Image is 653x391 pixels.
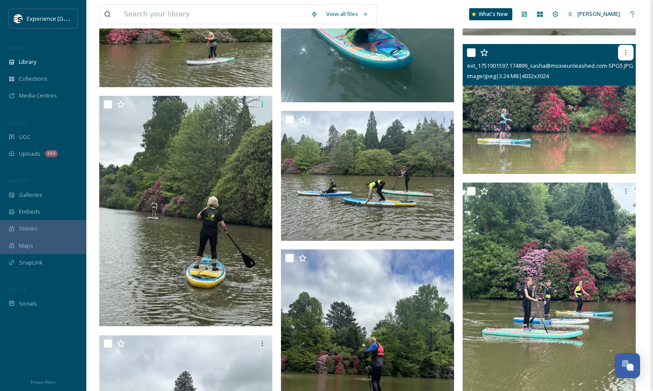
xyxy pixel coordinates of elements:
span: image/jpeg | 3.24 MB | 4032 x 3024 [467,72,549,80]
span: COLLECT [9,120,27,126]
span: WIDGETS [9,177,28,184]
img: ext_1751901597.174899_sasha@moxieunleashed.com-SPG5.JPG [463,44,636,174]
span: Privacy Policy [31,379,56,385]
span: Socials [19,300,37,308]
a: Privacy Policy [31,376,56,387]
a: What's New [469,8,512,20]
a: [PERSON_NAME] [563,6,625,22]
span: Uploads [19,150,41,158]
span: SOCIALS [9,286,26,293]
img: ext_1751901604.406891_sasha@moxieunleashed.com-SPG3.JPG [281,111,454,241]
span: Embeds [19,208,40,216]
img: ext_1751901595.655237_sasha@moxieunleashed.com-SPG8.JPG [99,96,272,326]
span: Maps [19,242,33,250]
button: Open Chat [615,353,640,378]
span: UGC [19,133,31,141]
span: Experience [GEOGRAPHIC_DATA] [27,14,112,22]
img: WSCC%20ES%20Socials%20Icon%20-%20Secondary%20-%20Black.jpg [14,14,22,23]
span: Library [19,58,36,66]
input: Search your library [120,5,306,24]
span: Media Centres [19,91,57,100]
span: [PERSON_NAME] [577,10,620,18]
span: Collections [19,75,47,83]
span: Stories [19,224,38,233]
span: MEDIA [9,44,24,51]
a: View all files [322,6,372,22]
span: Galleries [19,191,42,199]
span: SnapLink [19,259,43,267]
span: ext_1751901597.174899_sasha@moxieunleashed.com-SPG5.JPG [467,62,633,69]
div: 464 [45,150,58,157]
